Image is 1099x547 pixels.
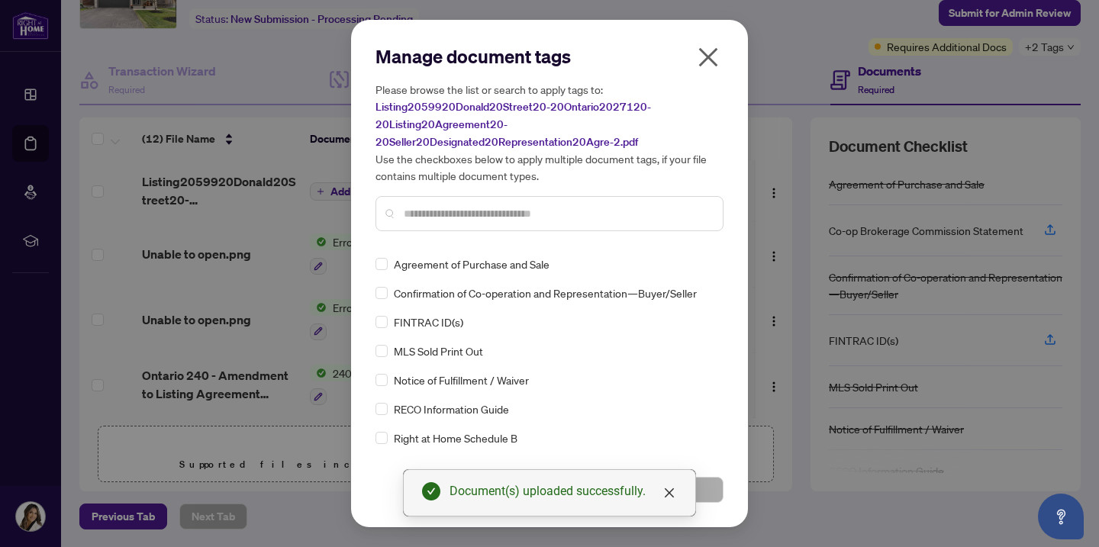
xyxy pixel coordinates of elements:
[394,314,463,330] span: FINTRAC ID(s)
[394,256,549,272] span: Agreement of Purchase and Sale
[394,430,517,446] span: Right at Home Schedule B
[394,401,509,417] span: RECO Information Guide
[394,343,483,359] span: MLS Sold Print Out
[394,372,529,388] span: Notice of Fulfillment / Waiver
[375,477,545,503] button: Cancel
[696,45,720,69] span: close
[375,100,651,149] span: Listing2059920Donald20Street20-20Ontario2027120-20Listing20Agreement20-20Seller20Designated20Repr...
[422,482,440,500] span: check-circle
[450,482,677,500] div: Document(s) uploaded successfully.
[1038,494,1084,539] button: Open asap
[661,484,678,501] a: Close
[375,44,724,69] h2: Manage document tags
[394,285,697,301] span: Confirmation of Co-operation and Representation—Buyer/Seller
[375,81,724,184] h5: Please browse the list or search to apply tags to: Use the checkboxes below to apply multiple doc...
[663,487,675,499] span: close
